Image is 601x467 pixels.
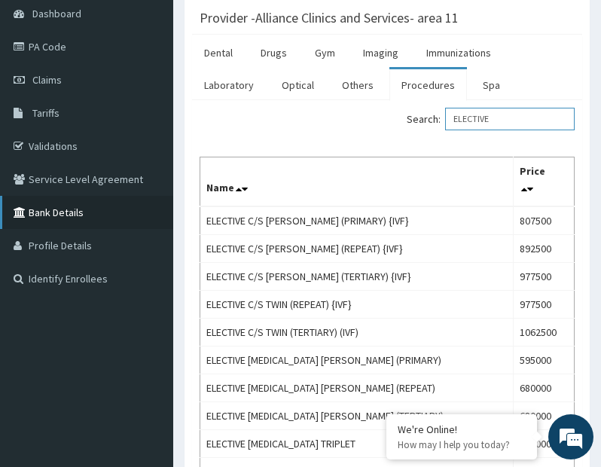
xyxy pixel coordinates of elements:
[445,108,575,130] input: Search:
[514,234,575,262] td: 892500
[514,157,575,206] th: Price
[200,157,514,206] th: Name
[200,11,459,25] h3: Provider - Alliance Clinics and Services- area 11
[192,69,266,101] a: Laboratory
[514,346,575,374] td: 595000
[351,37,410,69] a: Imaging
[389,69,467,101] a: Procedures
[407,108,575,130] label: Search:
[200,234,514,262] td: ELECTIVE C/S [PERSON_NAME] (REPEAT) {IVF}
[200,318,514,346] td: ELECTIVE C/S TWIN (TERTIARY) (IVF)
[514,262,575,290] td: 977500
[471,69,512,101] a: Spa
[303,37,347,69] a: Gym
[78,84,253,104] div: Chat with us now
[514,374,575,401] td: 680000
[249,37,299,69] a: Drugs
[247,8,283,44] div: Minimize live chat window
[32,73,62,87] span: Claims
[414,37,503,69] a: Immunizations
[398,423,526,436] div: We're Online!
[514,401,575,429] td: 680000
[200,290,514,318] td: ELECTIVE C/S TWIN (REPEAT) {IVF}
[32,7,81,20] span: Dashboard
[28,75,61,113] img: d_794563401_company_1708531726252_794563401
[200,401,514,429] td: ELECTIVE [MEDICAL_DATA] [PERSON_NAME] (TERTIARY)
[330,69,386,101] a: Others
[200,206,514,235] td: ELECTIVE C/S [PERSON_NAME] (PRIMARY) {IVF}
[270,69,326,101] a: Optical
[514,318,575,346] td: 1062500
[87,139,208,291] span: We're online!
[514,429,575,457] td: 1020000
[398,438,526,451] p: How may I help you today?
[200,262,514,290] td: ELECTIVE C/S [PERSON_NAME] (TERTIARY) {IVF}
[514,290,575,318] td: 977500
[200,346,514,374] td: ELECTIVE [MEDICAL_DATA] [PERSON_NAME] (PRIMARY)
[32,106,59,120] span: Tariffs
[200,374,514,401] td: ELECTIVE [MEDICAL_DATA] [PERSON_NAME] (REPEAT)
[8,309,287,362] textarea: Type your message and hit 'Enter'
[514,206,575,235] td: 807500
[192,37,245,69] a: Dental
[200,429,514,457] td: ELECTIVE [MEDICAL_DATA] TRIPLET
